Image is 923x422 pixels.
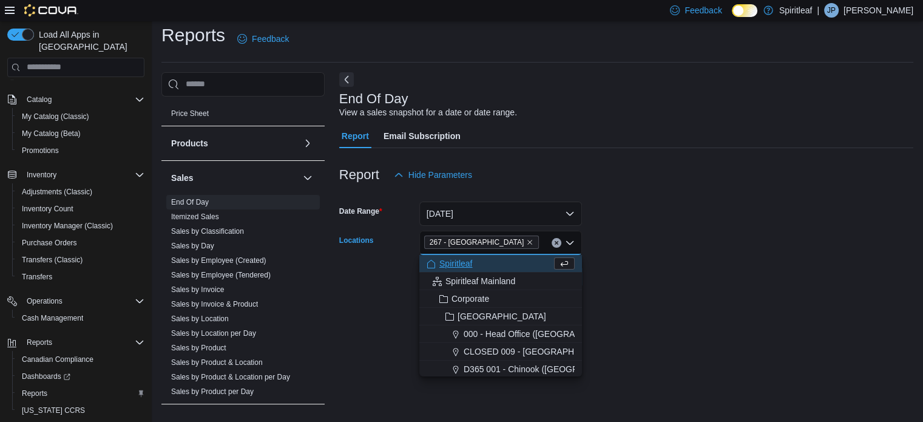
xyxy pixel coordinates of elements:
span: Catalog [27,95,52,104]
button: Promotions [12,142,149,159]
span: Operations [22,294,144,308]
button: [DATE] [419,202,582,226]
span: Spiritleaf Mainland [445,275,515,287]
span: Inventory [27,170,56,180]
span: 267 - Cold Lake [424,236,539,249]
span: My Catalog (Beta) [22,129,81,138]
a: Dashboards [12,368,149,385]
span: Sales by Location per Day [171,328,256,338]
span: Washington CCRS [17,403,144,418]
button: My Catalog (Classic) [12,108,149,125]
span: Purchase Orders [22,238,77,248]
span: Inventory Count [17,202,144,216]
span: Inventory Manager (Classic) [22,221,113,231]
span: Transfers [17,270,144,284]
span: My Catalog (Beta) [17,126,144,141]
span: 267 - [GEOGRAPHIC_DATA] [430,236,524,248]
span: Feedback [252,33,289,45]
span: Report [342,124,369,148]
span: Sales by Product & Location per Day [171,372,290,382]
a: Inventory Count [17,202,78,216]
span: Transfers (Classic) [22,255,83,265]
h1: Reports [161,23,225,47]
h3: Report [339,168,379,182]
span: Load All Apps in [GEOGRAPHIC_DATA] [34,29,144,53]
button: [US_STATE] CCRS [12,402,149,419]
a: Transfers [17,270,57,284]
a: Canadian Compliance [17,352,98,367]
a: End Of Day [171,198,209,206]
img: Cova [24,4,78,16]
span: Sales by Product [171,343,226,353]
button: [GEOGRAPHIC_DATA] [419,308,582,325]
a: Sales by Day [171,242,214,250]
span: Sales by Employee (Created) [171,256,266,265]
button: Sales [300,171,315,185]
a: Feedback [232,27,294,51]
a: My Catalog (Beta) [17,126,86,141]
button: Adjustments (Classic) [12,183,149,200]
button: Reports [2,334,149,351]
span: Canadian Compliance [22,355,93,364]
a: Sales by Product & Location per Day [171,373,290,381]
button: Reports [22,335,57,350]
span: My Catalog (Classic) [22,112,89,121]
span: Itemized Sales [171,212,219,222]
button: Inventory Count [12,200,149,217]
button: Spiritleaf Mainland [419,273,582,290]
span: Dark Mode [732,17,732,18]
span: [US_STATE] CCRS [22,406,85,415]
span: Email Subscription [384,124,461,148]
div: Jean Paul A [824,3,839,18]
button: 000 - Head Office ([GEOGRAPHIC_DATA]) [419,325,582,343]
button: Products [171,137,298,149]
span: Promotions [22,146,59,155]
button: Inventory [22,168,61,182]
span: My Catalog (Classic) [17,109,144,124]
div: Sales [161,195,325,404]
button: Inventory [2,166,149,183]
button: Spiritleaf [419,255,582,273]
button: Pricing [300,82,315,97]
p: Spiritleaf [779,3,812,18]
span: Reports [17,386,144,401]
button: Inventory Manager (Classic) [12,217,149,234]
h3: Products [171,137,208,149]
button: Cash Management [12,310,149,327]
a: Sales by Location [171,315,229,323]
a: Sales by Invoice [171,285,224,294]
span: Hide Parameters [408,169,472,181]
button: CLOSED 009 - [GEOGRAPHIC_DATA]. [419,343,582,361]
span: Sales by Location [171,314,229,324]
span: Reports [27,338,52,347]
span: Promotions [17,143,144,158]
a: Transfers (Classic) [17,253,87,267]
span: D365 001 - Chinook ([GEOGRAPHIC_DATA]) [464,363,635,375]
a: [US_STATE] CCRS [17,403,90,418]
span: Price Sheet [171,109,209,118]
span: Inventory Manager (Classic) [17,219,144,233]
a: My Catalog (Classic) [17,109,94,124]
span: Inventory [22,168,144,182]
button: Catalog [2,91,149,108]
button: Hide Parameters [389,163,477,187]
input: Dark Mode [732,4,757,17]
button: Transfers [12,268,149,285]
span: Dashboards [17,369,144,384]
span: CLOSED 009 - [GEOGRAPHIC_DATA]. [464,345,614,358]
button: D365 001 - Chinook ([GEOGRAPHIC_DATA]) [419,361,582,378]
span: 000 - Head Office ([GEOGRAPHIC_DATA]) [464,328,626,340]
span: Corporate [451,293,489,305]
span: [GEOGRAPHIC_DATA] [458,310,546,322]
span: Sales by Employee (Tendered) [171,270,271,280]
a: Inventory Manager (Classic) [17,219,118,233]
a: Promotions [17,143,64,158]
span: Feedback [685,4,722,16]
label: Locations [339,236,374,245]
button: Transfers (Classic) [12,251,149,268]
span: Transfers (Classic) [17,253,144,267]
p: [PERSON_NAME] [844,3,913,18]
a: Purchase Orders [17,236,82,250]
span: Canadian Compliance [17,352,144,367]
a: Sales by Invoice & Product [171,300,258,308]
